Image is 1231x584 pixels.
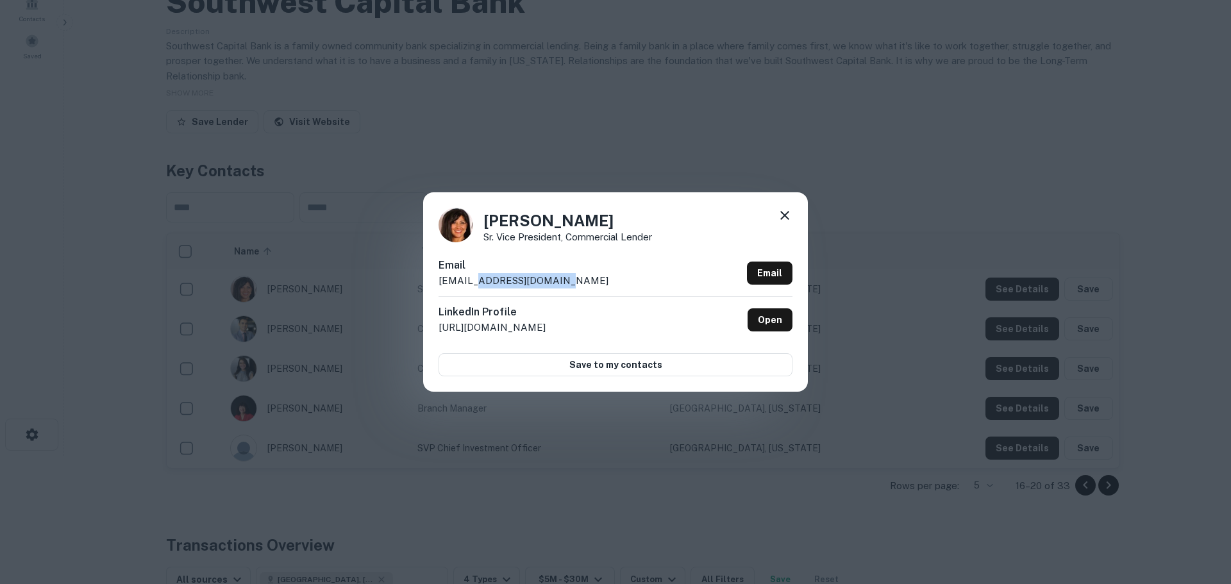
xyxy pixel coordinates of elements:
[439,320,546,335] p: [URL][DOMAIN_NAME]
[1167,481,1231,543] iframe: Chat Widget
[748,308,792,331] a: Open
[439,273,608,288] p: [EMAIL_ADDRESS][DOMAIN_NAME]
[747,262,792,285] a: Email
[439,305,546,320] h6: LinkedIn Profile
[439,258,608,273] h6: Email
[483,232,652,242] p: Sr. Vice President, Commercial Lender
[439,208,473,242] img: 1516582217012
[483,209,652,232] h4: [PERSON_NAME]
[439,353,792,376] button: Save to my contacts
